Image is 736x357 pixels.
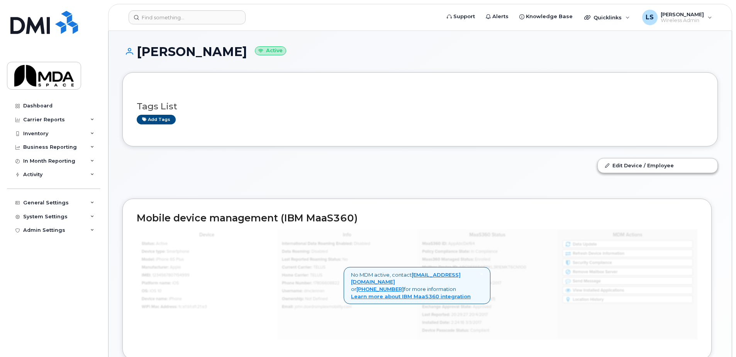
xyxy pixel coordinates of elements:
a: [EMAIL_ADDRESS][DOMAIN_NAME] [351,272,461,285]
img: mdm_maas360_data_lg-147edf4ce5891b6e296acbe60ee4acd306360f73f278574cfef86ac192ea0250.jpg [137,229,697,339]
div: No MDM active, contact or for more information [344,267,490,304]
a: Close [480,271,483,277]
a: Edit Device / Employee [598,158,717,172]
small: Active [255,46,286,55]
a: [PHONE_NUMBER] [356,286,404,292]
h2: Mobile device management (IBM MaaS360) [137,213,697,224]
a: Add tags [137,115,176,124]
h3: Tags List [137,102,704,111]
h1: [PERSON_NAME] [122,45,718,58]
span: × [480,270,483,277]
a: Learn more about IBM MaaS360 integration [351,293,471,299]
